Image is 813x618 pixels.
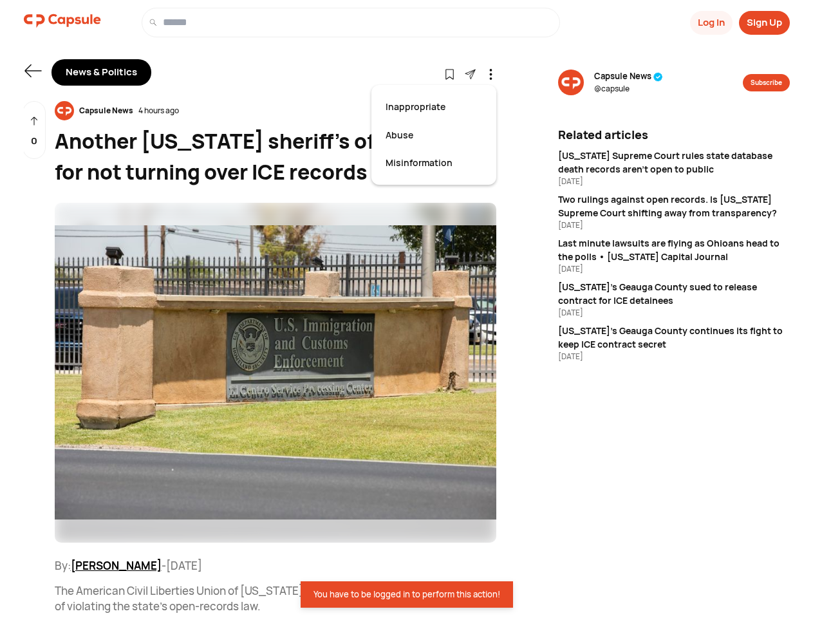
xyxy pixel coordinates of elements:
[24,8,101,37] a: logo
[51,59,151,86] div: News & Politics
[71,558,162,573] a: [PERSON_NAME]
[558,351,790,362] div: [DATE]
[31,134,37,149] p: 0
[55,101,74,120] img: resizeImage
[690,11,733,35] button: Log In
[55,583,496,614] p: The American Civil Liberties Union of [US_STATE] is suing a second county, accusing it of violati...
[558,149,790,176] div: [US_STATE] Supreme Court rules state database death records aren’t open to public
[558,220,790,231] div: [DATE]
[594,83,663,95] span: @ capsule
[653,72,663,82] img: tick
[138,105,179,117] div: 4 hours ago
[313,589,500,600] div: You have to be logged in to perform this action!
[558,70,584,95] img: resizeImage
[594,70,663,83] span: Capsule News
[24,8,101,33] img: logo
[743,74,790,91] button: Subscribe
[55,126,496,187] div: Another [US_STATE] sheriff’s office is sued for not turning over ICE records
[558,307,790,319] div: [DATE]
[739,11,790,35] button: Sign Up
[558,192,790,220] div: Two rulings against open records. Is [US_STATE] Supreme Court shifting away from transparency?
[558,263,790,275] div: [DATE]
[55,203,496,543] img: resizeImage
[558,176,790,187] div: [DATE]
[379,149,489,177] div: Misinformation
[558,324,790,351] div: [US_STATE]’s Geauga County continues its fight to keep ICE contract secret
[379,93,489,121] div: Inappropriate
[379,121,489,149] div: Abuse
[74,105,138,117] div: Capsule News
[558,280,790,307] div: [US_STATE]’s Geauga County sued to release contract for ICE detainees
[55,558,496,574] p: By: -[DATE]
[558,126,790,144] div: Related articles
[558,236,790,263] div: Last minute lawsuits are flying as Ohioans head to the polls • [US_STATE] Capital Journal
